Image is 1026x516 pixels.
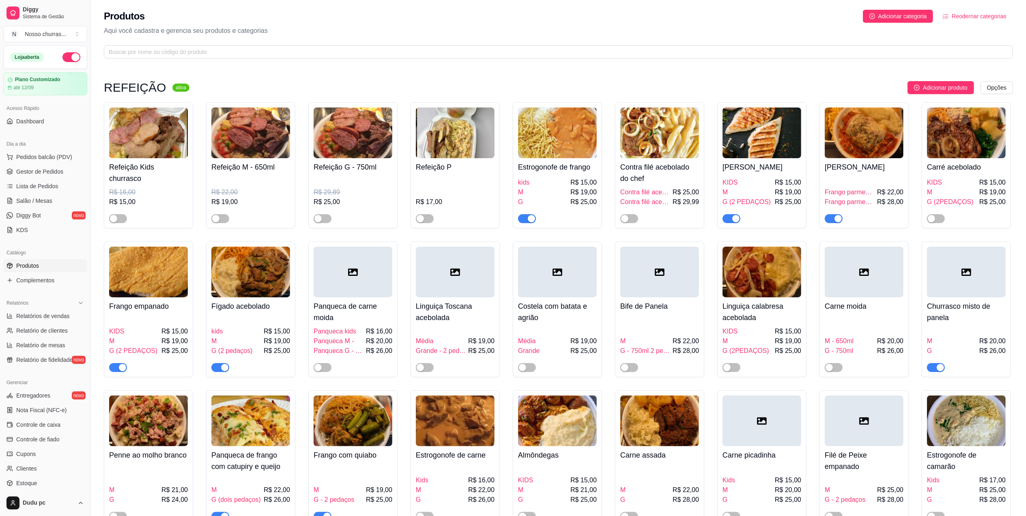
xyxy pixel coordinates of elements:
span: KIDS [723,327,738,336]
span: R$ 20,00 [775,485,801,495]
span: Média [518,336,536,346]
a: Controle de caixa [3,418,87,431]
span: Relatórios [6,300,28,306]
h4: Linguiça calabresa acebolada [723,301,801,323]
span: M [211,485,217,495]
span: Frango parmegiana M [825,187,875,197]
span: R$ 28,00 [673,495,699,505]
span: R$ 19,00 [264,336,290,346]
span: R$ 15,00 [570,178,597,187]
div: R$ 22,00 [211,187,290,197]
h4: Estrogonofe de carne [416,449,495,461]
span: G (2 PEDAÇOS) [723,197,771,207]
span: kids [518,178,529,187]
h4: Carne assada [620,449,699,461]
button: Pedidos balcão (PDV) [3,150,87,163]
h4: Carne moida [825,301,903,312]
span: R$ 21,00 [161,485,188,495]
p: Aqui você cadastra e gerencia seu produtos e categorias [104,26,1013,36]
span: M [825,485,830,495]
span: G [416,495,421,505]
h4: Carne picadinha [723,449,801,461]
a: Plano Customizadoaté 12/09 [3,72,87,95]
span: Diggy Bot [16,211,41,219]
span: R$ 15,00 [570,475,597,485]
span: R$ 25,00 [673,187,699,197]
div: R$ 25,00 [314,197,392,207]
img: product-image [416,396,495,446]
span: M [518,187,523,197]
img: product-image [416,107,495,158]
sup: ativa [172,84,189,92]
span: G - 750ml 2 pedaços [620,346,671,356]
a: Controle de fiado [3,433,87,446]
span: R$ 19,00 [161,336,188,346]
a: Lista de Pedidos [3,180,87,193]
span: ordered-list [943,13,949,19]
h3: REFEIÇÃO [104,83,166,92]
img: product-image [927,107,1006,158]
a: Relatórios de vendas [3,310,87,322]
span: Relatório de fidelidade [16,356,73,364]
span: R$ 22,00 [264,485,290,495]
h4: Estrogonofe de frango [518,161,597,173]
span: Adicionar categoria [878,12,927,21]
div: Nosso churras ... [25,30,66,38]
span: Relatório de clientes [16,327,68,335]
h4: Refeição P [416,161,495,173]
span: G (2PEDAÇOS) [927,197,974,207]
span: M [927,336,932,346]
a: Clientes [3,462,87,475]
span: R$ 16,00 [366,327,392,336]
span: R$ 26,00 [877,346,903,356]
span: M [109,485,114,495]
span: R$ 28,00 [877,197,903,207]
span: R$ 19,00 [775,336,801,346]
span: R$ 25,00 [570,346,597,356]
span: R$ 15,00 [775,475,801,485]
span: M [211,336,217,346]
h4: Panqueca de carne moida [314,301,392,323]
a: Gestor de Pedidos [3,165,87,178]
span: R$ 26,00 [366,346,392,356]
span: M [620,336,626,346]
span: Cupons [16,450,36,458]
span: R$ 15,00 [979,178,1006,187]
span: R$ 26,00 [468,495,495,505]
span: Salão / Mesas [16,197,52,205]
span: G [109,495,114,505]
a: Estoque [3,477,87,490]
span: M [723,336,728,346]
h4: Contra filé acebolado do chef [620,161,699,184]
span: Contra filé acebolado G (dois pedaços de carne) [620,197,671,207]
span: Nota Fiscal (NFC-e) [16,406,67,414]
span: KIDS [518,475,533,485]
span: Controle de fiado [16,435,60,443]
span: R$ 22,00 [673,485,699,495]
span: Grande - 2 pedaços [416,346,467,356]
img: product-image [314,107,392,158]
button: Select a team [3,26,87,42]
span: Complementos [16,276,54,284]
a: Salão / Mesas [3,194,87,207]
button: Opções [981,81,1013,94]
button: Adicionar produto [908,81,974,94]
span: R$ 29,99 [673,197,699,207]
span: R$ 25,00 [366,495,392,505]
h4: Refeição Kids churrasco [109,161,188,184]
span: Pedidos balcão (PDV) [16,153,72,161]
div: R$ 17,00 [416,197,495,207]
span: plus-circle [869,13,875,19]
a: Nota Fiscal (NFC-e) [3,404,87,417]
span: Panqueca G - 2 pedaços [314,346,364,356]
h4: Frango empanado [109,301,188,312]
span: R$ 26,00 [979,346,1006,356]
div: Gerenciar [3,376,87,389]
img: product-image [211,247,290,297]
span: Dudu pc [23,499,74,507]
h4: Costela com batata e agrião [518,301,597,323]
span: R$ 16,00 [468,475,495,485]
span: Frango parmegiana G (2 pedaços) [825,197,875,207]
span: Panqueca kids [314,327,356,336]
span: R$ 25,00 [468,346,495,356]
